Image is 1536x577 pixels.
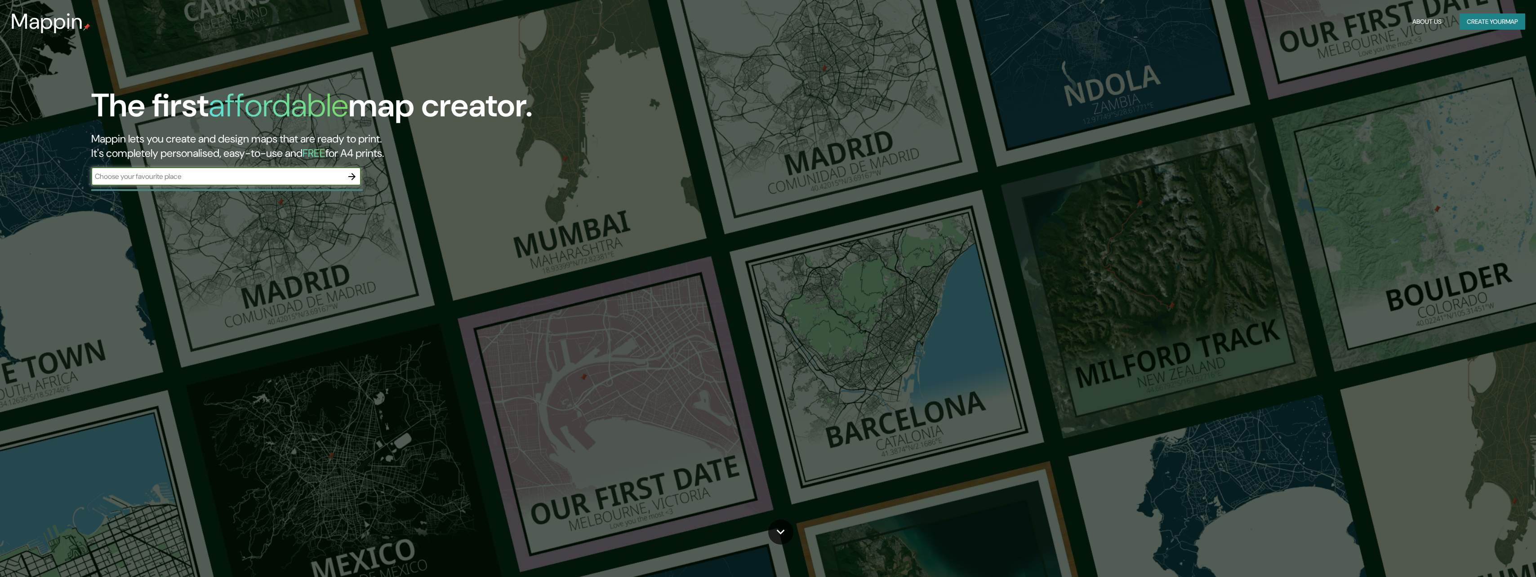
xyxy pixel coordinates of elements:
h1: The first map creator. [91,87,533,132]
button: About Us [1409,13,1445,30]
h1: affordable [209,84,348,126]
input: Choose your favourite place [91,171,343,182]
img: mappin-pin [83,23,90,31]
h3: Mappin [11,9,83,34]
button: Create yourmap [1460,13,1525,30]
h2: Mappin lets you create and design maps that are ready to print. It's completely personalised, eas... [91,132,859,160]
h5: FREE [303,146,325,160]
